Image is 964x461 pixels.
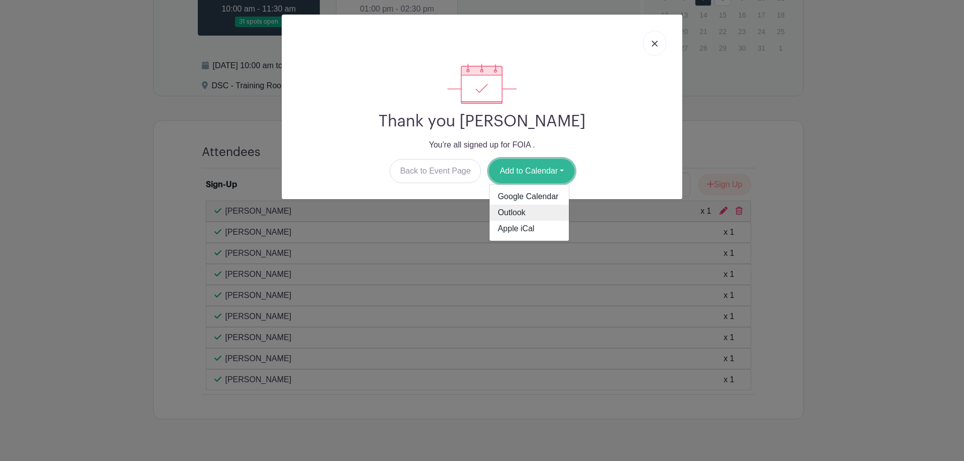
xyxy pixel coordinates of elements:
button: Add to Calendar [489,159,574,183]
h2: Thank you [PERSON_NAME] [290,112,674,131]
a: Outlook [490,205,569,221]
img: close_button-5f87c8562297e5c2d7936805f587ecaba9071eb48480494691a3f1689db116b3.svg [652,41,658,47]
p: You're all signed up for FOIA . [290,139,674,151]
img: signup_complete-c468d5dda3e2740ee63a24cb0ba0d3ce5d8a4ecd24259e683200fb1569d990c8.svg [447,64,517,104]
a: Apple iCal [490,221,569,237]
a: Back to Event Page [390,159,481,183]
a: Google Calendar [490,189,569,205]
